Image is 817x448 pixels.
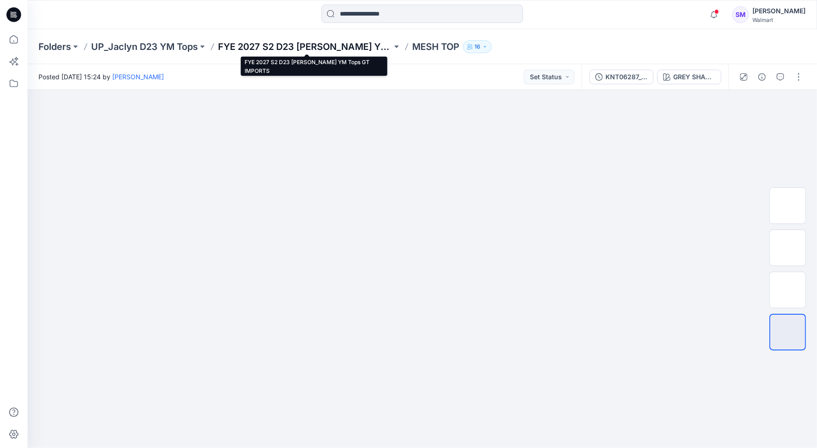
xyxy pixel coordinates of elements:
p: 16 [474,42,480,52]
div: [PERSON_NAME] [752,5,806,16]
p: MESH TOP [412,40,459,53]
span: Posted [DATE] 15:24 by [38,72,164,82]
button: GREY SHADOW [657,70,721,84]
div: SM [732,6,749,23]
a: UP_Jaclyn D23 YM Tops [91,40,198,53]
div: GREY SHADOW [673,72,715,82]
div: Walmart [752,16,806,23]
button: Details [755,70,769,84]
button: 16 [463,40,492,53]
button: KNT06287_Color Run_MENS MESH TOP [589,70,654,84]
a: [PERSON_NAME] [112,73,164,81]
div: KNT06287_Color Run_MENS MESH TOP [605,72,648,82]
a: Folders [38,40,71,53]
a: FYE 2027 S2 D23 [PERSON_NAME] YM Tops GT IMPORTS [218,40,392,53]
